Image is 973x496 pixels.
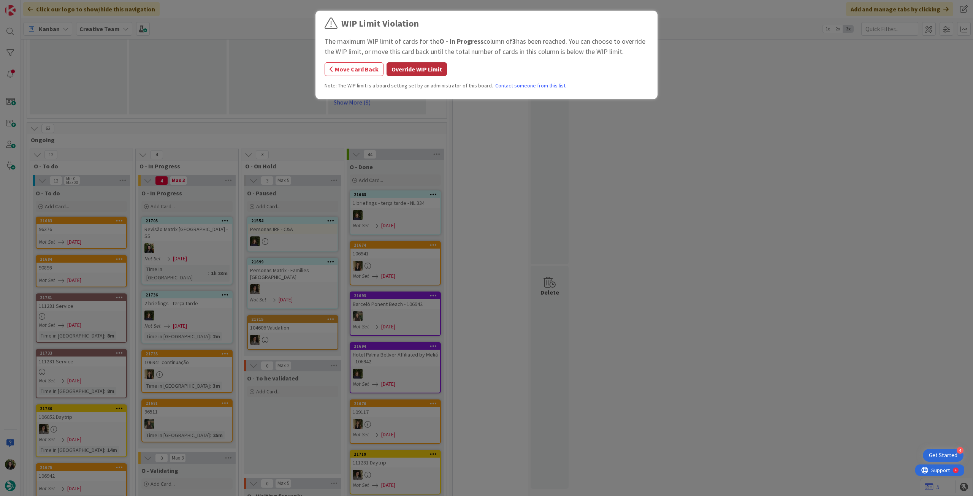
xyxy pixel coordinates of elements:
div: The maximum WIP limit of cards for the column of has been reached. You can choose to override the... [325,36,648,57]
div: WIP Limit Violation [341,17,419,30]
a: Contact someone from this list. [495,82,567,90]
b: O - In Progress [439,37,483,46]
b: 3 [512,37,516,46]
span: Support [16,1,35,10]
button: Move Card Back [325,62,383,76]
div: Note: The WIP limit is a board setting set by an administrator of this board. [325,82,648,90]
div: 4 [957,447,963,454]
div: Get Started [929,452,957,459]
div: 4 [40,3,41,9]
button: Override WIP Limit [387,62,447,76]
div: Open Get Started checklist, remaining modules: 4 [923,449,963,462]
